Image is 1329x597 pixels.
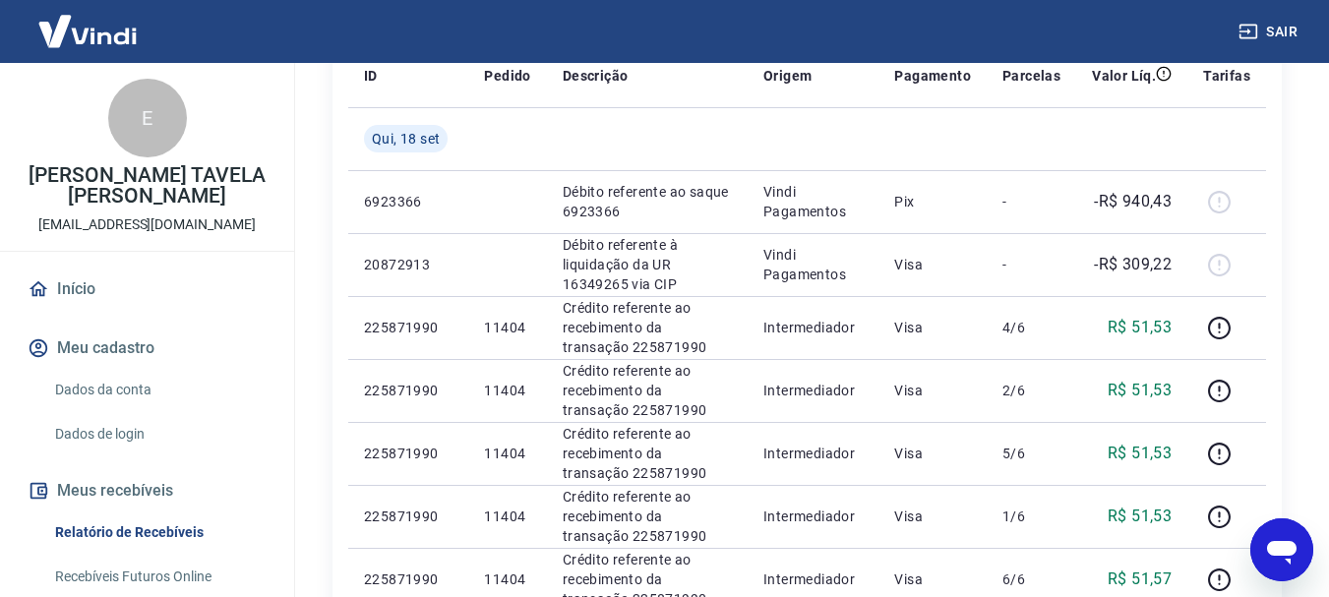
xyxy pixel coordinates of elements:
p: Visa [894,507,971,526]
p: Visa [894,444,971,463]
p: Crédito referente ao recebimento da transação 225871990 [563,361,732,420]
p: 5/6 [1002,444,1060,463]
p: Intermediador [763,569,863,589]
p: 11404 [484,381,530,400]
p: 4/6 [1002,318,1060,337]
p: Origem [763,66,812,86]
p: R$ 51,57 [1108,567,1172,591]
p: 11404 [484,507,530,526]
p: Descrição [563,66,629,86]
p: R$ 51,53 [1108,316,1172,339]
p: Visa [894,381,971,400]
a: Recebíveis Futuros Online [47,557,271,597]
a: Relatório de Recebíveis [47,512,271,553]
p: Parcelas [1002,66,1060,86]
p: 2/6 [1002,381,1060,400]
a: Dados de login [47,414,271,454]
img: Vindi [24,1,151,61]
p: Pix [894,192,971,211]
p: Tarifas [1203,66,1250,86]
p: - [1002,255,1060,274]
p: Vindi Pagamentos [763,245,863,284]
p: -R$ 940,43 [1094,190,1172,213]
p: Valor Líq. [1092,66,1156,86]
p: Pedido [484,66,530,86]
p: [PERSON_NAME] TAVELA [PERSON_NAME] [16,165,278,207]
p: Visa [894,318,971,337]
p: 225871990 [364,569,453,589]
p: Intermediador [763,444,863,463]
p: Crédito referente ao recebimento da transação 225871990 [563,487,732,546]
a: Dados da conta [47,370,271,410]
button: Meu cadastro [24,327,271,370]
p: 225871990 [364,318,453,337]
p: ID [364,66,378,86]
p: Débito referente à liquidação da UR 16349265 via CIP [563,235,732,294]
p: 11404 [484,318,530,337]
button: Sair [1235,14,1305,50]
p: 6/6 [1002,569,1060,589]
p: Débito referente ao saque 6923366 [563,182,732,221]
p: - [1002,192,1060,211]
p: 6923366 [364,192,453,211]
p: 11404 [484,569,530,589]
p: Pagamento [894,66,971,86]
p: 225871990 [364,381,453,400]
iframe: Botão para abrir a janela de mensagens [1250,518,1313,581]
p: -R$ 309,22 [1094,253,1172,276]
span: Qui, 18 set [372,129,440,149]
p: R$ 51,53 [1108,505,1172,528]
div: E [108,79,187,157]
p: Crédito referente ao recebimento da transação 225871990 [563,298,732,357]
p: 20872913 [364,255,453,274]
p: Crédito referente ao recebimento da transação 225871990 [563,424,732,483]
p: Visa [894,569,971,589]
p: Intermediador [763,381,863,400]
p: 11404 [484,444,530,463]
p: Visa [894,255,971,274]
button: Meus recebíveis [24,469,271,512]
p: R$ 51,53 [1108,442,1172,465]
a: Início [24,268,271,311]
p: 225871990 [364,507,453,526]
p: Vindi Pagamentos [763,182,863,221]
p: Intermediador [763,318,863,337]
p: R$ 51,53 [1108,379,1172,402]
p: Intermediador [763,507,863,526]
p: 225871990 [364,444,453,463]
p: 1/6 [1002,507,1060,526]
p: [EMAIL_ADDRESS][DOMAIN_NAME] [38,214,256,235]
